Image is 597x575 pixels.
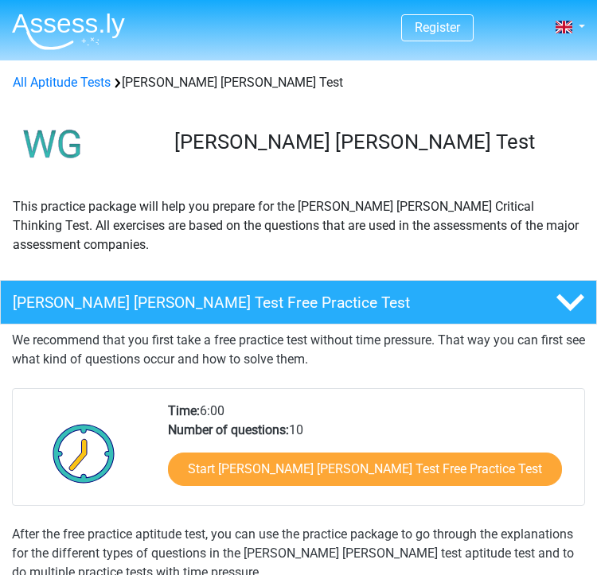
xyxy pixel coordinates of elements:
a: Register [415,20,460,35]
a: All Aptitude Tests [13,75,111,90]
a: Start [PERSON_NAME] [PERSON_NAME] Test Free Practice Test [168,453,562,486]
img: Clock [44,414,124,493]
h4: [PERSON_NAME] [PERSON_NAME] Test Free Practice Test [13,293,485,312]
b: Number of questions: [168,422,289,437]
p: This practice package will help you prepare for the [PERSON_NAME] [PERSON_NAME] Critical Thinking... [13,197,584,254]
h3: [PERSON_NAME] [PERSON_NAME] Test [174,130,573,154]
p: We recommend that you first take a free practice test without time pressure. That way you can fir... [12,331,585,369]
div: [PERSON_NAME] [PERSON_NAME] Test [6,73,591,92]
img: Assessly [12,13,125,50]
img: watson glaser test [13,105,93,185]
b: Time: [168,403,200,418]
a: [PERSON_NAME] [PERSON_NAME] Test Free Practice Test [12,280,585,324]
div: 6:00 10 [156,402,585,505]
